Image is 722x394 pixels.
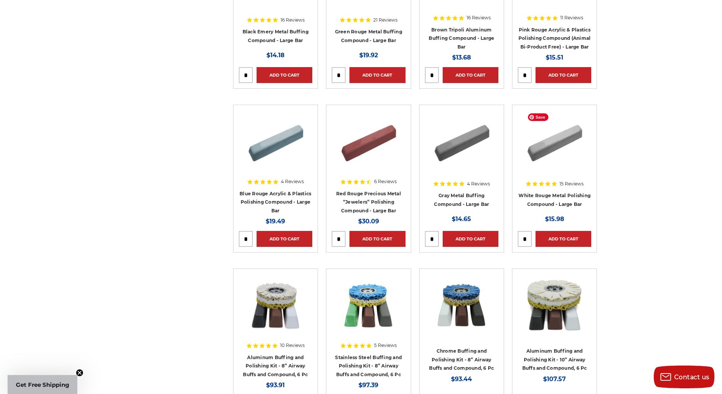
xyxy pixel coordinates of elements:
[245,274,306,335] img: 8 inch airway buffing wheel and compound kit for aluminum
[338,274,399,335] img: 8 inch airway buffing wheel and compound kit for stainless steel
[266,381,285,389] span: $93.91
[239,274,312,348] a: 8 inch airway buffing wheel and compound kit for aluminum
[518,110,591,184] a: White Rouge Buffing Compound
[8,375,77,394] div: Get Free ShippingClose teaser
[257,67,312,83] a: Add to Cart
[338,110,399,171] img: Red Rouge Jewelers Buffing Compound
[451,375,472,383] span: $93.44
[524,274,585,335] img: 10 inch airway buff and polishing compound kit for aluminum
[536,67,591,83] a: Add to Cart
[373,18,398,22] span: 21 Reviews
[543,375,566,383] span: $107.57
[674,374,709,381] span: Contact us
[335,29,402,43] a: Green Rouge Metal Buffing Compound - Large Bar
[518,27,591,50] a: Pink Rouge Acrylic & Plastics Polishing Compound (Animal Bi-Product Free) - Large Bar
[335,355,402,377] a: Stainless Steel Buffing and Polishing Kit - 8” Airway Buffs and Compound, 6 Pc
[431,110,492,171] img: Gray Buffing Compound
[559,182,584,186] span: 15 Reviews
[239,110,312,184] a: Blue rouge polishing compound
[431,274,492,335] img: 8 inch airway buffing wheel and compound kit for chrome
[443,231,498,247] a: Add to Cart
[536,231,591,247] a: Add to Cart
[467,182,490,186] span: 4 Reviews
[76,369,83,377] button: Close teaser
[452,54,471,61] span: $13.68
[425,274,498,348] a: 8 inch airway buffing wheel and compound kit for chrome
[443,67,498,83] a: Add to Cart
[359,52,378,59] span: $19.92
[349,231,405,247] a: Add to Cart
[524,110,585,171] img: White Rouge Buffing Compound
[425,110,498,184] a: Gray Buffing Compound
[528,113,548,121] span: Save
[654,366,714,388] button: Contact us
[359,381,378,389] span: $97.39
[332,274,405,348] a: 8 inch airway buffing wheel and compound kit for stainless steel
[545,215,564,223] span: $15.98
[429,348,494,371] a: Chrome Buffing and Polishing Kit - 8” Airway Buffs and Compound, 6 Pc
[429,27,494,50] a: Brown Tripoli Aluminum Buffing Compound - Large Bar
[257,231,312,247] a: Add to Cart
[266,52,285,59] span: $14.18
[518,193,590,207] a: White Rouge Metal Polishing Compound - Large Bar
[358,218,379,225] span: $30.09
[280,18,305,22] span: 16 Reviews
[332,110,405,184] a: Red Rouge Jewelers Buffing Compound
[434,193,489,207] a: Gray Metal Buffing Compound - Large Bar
[16,381,69,388] span: Get Free Shipping
[546,54,563,61] span: $15.51
[240,191,311,213] a: Blue Rouge Acrylic & Plastics Polishing Compound - Large Bar
[336,191,401,213] a: Red Rouge Precious Metal “Jewelers” Polishing Compound - Large Bar
[245,110,306,171] img: Blue rouge polishing compound
[349,67,405,83] a: Add to Cart
[266,218,285,225] span: $19.49
[243,355,308,377] a: Aluminum Buffing and Polishing Kit - 8” Airway Buffs and Compound, 6 Pc
[518,274,591,348] a: 10 inch airway buff and polishing compound kit for aluminum
[243,29,309,43] a: Black Emery Metal Buffing Compound - Large Bar
[522,348,587,371] a: Aluminum Buffing and Polishing Kit - 10” Airway Buffs and Compound, 6 Pc
[452,215,471,223] span: $14.65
